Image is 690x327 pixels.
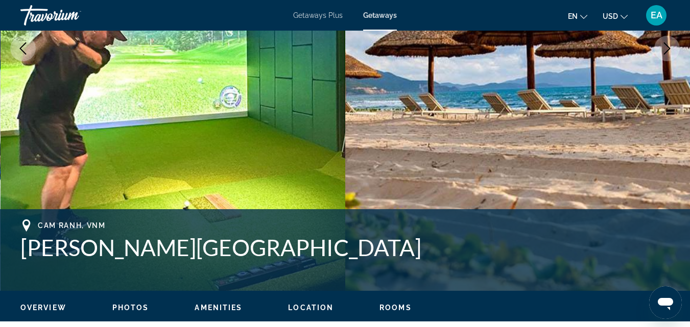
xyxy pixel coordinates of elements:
[649,286,682,319] iframe: Кнопка запуска окна обмена сообщениями
[654,36,680,61] button: Next image
[379,303,412,312] button: Rooms
[293,11,343,19] a: Getaways Plus
[643,5,670,26] button: User Menu
[112,304,149,312] span: Photos
[288,304,334,312] span: Location
[568,12,578,20] span: en
[20,304,66,312] span: Overview
[195,304,242,312] span: Amenities
[20,234,670,261] h1: [PERSON_NAME][GEOGRAPHIC_DATA]
[38,221,106,230] span: Cam Ranh, VNM
[288,303,334,312] button: Location
[20,2,123,29] a: Travorium
[651,10,662,20] span: EA
[363,11,397,19] a: Getaways
[603,9,628,23] button: Change currency
[10,36,36,61] button: Previous image
[112,303,149,312] button: Photos
[195,303,242,312] button: Amenities
[20,303,66,312] button: Overview
[379,304,412,312] span: Rooms
[568,9,587,23] button: Change language
[603,12,618,20] span: USD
